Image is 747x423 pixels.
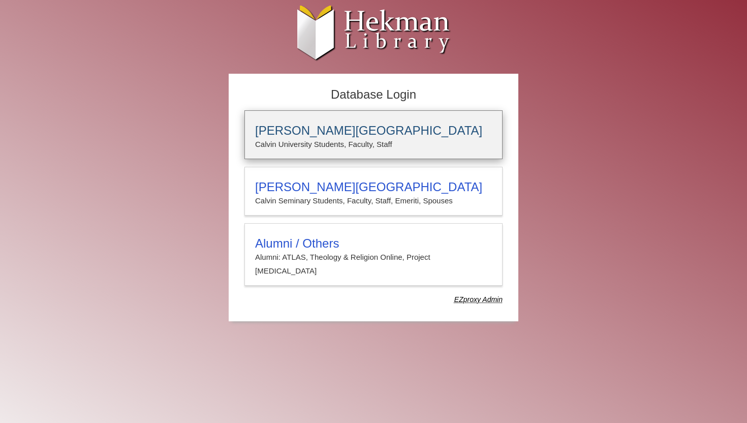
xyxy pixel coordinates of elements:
summary: Alumni / OthersAlumni: ATLAS, Theology & Religion Online, Project [MEDICAL_DATA] [255,236,492,278]
dfn: Use Alumni login [454,295,503,304]
a: [PERSON_NAME][GEOGRAPHIC_DATA]Calvin University Students, Faculty, Staff [244,110,503,159]
h2: Database Login [239,84,508,105]
h3: Alumni / Others [255,236,492,251]
h3: [PERSON_NAME][GEOGRAPHIC_DATA] [255,124,492,138]
p: Calvin University Students, Faculty, Staff [255,138,492,151]
a: [PERSON_NAME][GEOGRAPHIC_DATA]Calvin Seminary Students, Faculty, Staff, Emeriti, Spouses [244,167,503,216]
p: Calvin Seminary Students, Faculty, Staff, Emeriti, Spouses [255,194,492,207]
p: Alumni: ATLAS, Theology & Religion Online, Project [MEDICAL_DATA] [255,251,492,278]
h3: [PERSON_NAME][GEOGRAPHIC_DATA] [255,180,492,194]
